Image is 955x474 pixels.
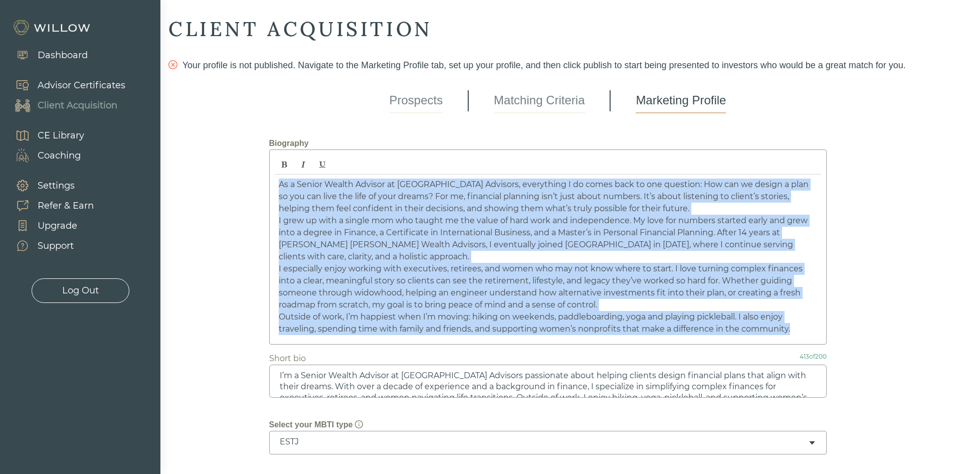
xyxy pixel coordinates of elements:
span: Outside of work, I’m happiest when I’m moving: hiking on weekends, paddleboarding, yoga and playi... [279,312,790,334]
a: CE Library [5,125,84,145]
a: Upgrade [5,216,94,236]
div: Upgrade [38,219,77,233]
a: Matching Criteria [494,88,585,113]
textarea: I’m a Senior Wealth Advisor at [GEOGRAPHIC_DATA] Advisors passionate about helping clients design... [269,365,827,398]
div: ESTJ [280,436,808,447]
span: info-circle [355,420,363,428]
a: Dashboard [5,45,88,65]
a: Advisor Certificates [5,75,125,95]
img: Willow [13,20,93,36]
a: Prospects [390,88,443,113]
div: Log Out [62,284,99,297]
span: I especially enjoy working with executives, retirees, and women who may not know where to start. ... [279,264,803,309]
a: Marketing Profile [636,88,726,113]
div: Select your MBTI type [269,419,363,431]
a: Refer & Earn [5,196,94,216]
span: close-circle [168,60,177,69]
div: Settings [38,179,75,193]
a: Coaching [5,145,84,166]
div: CE Library [38,129,84,142]
div: Refer & Earn [38,199,94,213]
div: Client Acquisition [38,99,117,112]
div: Support [38,239,74,253]
div: Short bio [269,353,306,365]
div: Advisor Certificates [38,79,125,92]
div: Coaching [38,149,81,163]
span: Italic [294,156,312,173]
div: CLIENT ACQUISITION [168,16,947,42]
div: Biography [269,137,847,149]
span: I grew up with a single mom who taught me the value of hard work and independence. My love for nu... [279,216,808,261]
a: Settings [5,176,94,196]
span: caret-down [808,439,816,447]
div: Your profile is not published. Navigate to the Marketing Profile tab, set up your profile, and th... [168,58,947,72]
span: Underline [313,156,331,173]
div: Dashboard [38,49,88,62]
span: Bold [275,156,293,173]
a: Client Acquisition [5,95,125,115]
span: As a Senior Wealth Advisor at [GEOGRAPHIC_DATA] Advisors, everything I do comes back to one quest... [279,180,809,213]
p: 413 of 200 [800,353,827,365]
